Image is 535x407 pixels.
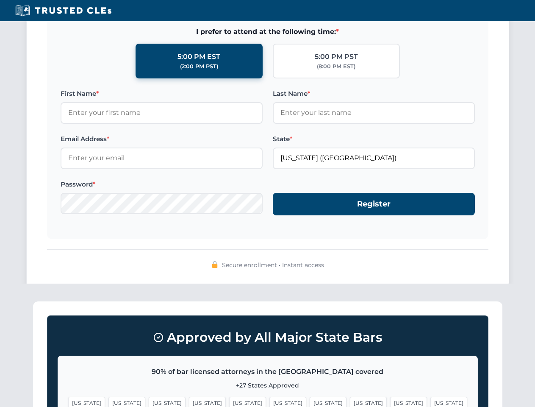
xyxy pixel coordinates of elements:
[273,89,475,99] label: Last Name
[68,381,467,390] p: +27 States Approved
[317,62,355,71] div: (8:00 PM EST)
[273,102,475,123] input: Enter your last name
[273,193,475,215] button: Register
[61,134,263,144] label: Email Address
[222,260,324,270] span: Secure enrollment • Instant access
[61,26,475,37] span: I prefer to attend at the following time:
[177,51,220,62] div: 5:00 PM EST
[211,261,218,268] img: 🔒
[61,179,263,190] label: Password
[273,148,475,169] input: Florida (FL)
[61,102,263,123] input: Enter your first name
[58,326,478,349] h3: Approved by All Major State Bars
[315,51,358,62] div: 5:00 PM PST
[68,366,467,377] p: 90% of bar licensed attorneys in the [GEOGRAPHIC_DATA] covered
[61,148,263,169] input: Enter your email
[61,89,263,99] label: First Name
[273,134,475,144] label: State
[13,4,114,17] img: Trusted CLEs
[180,62,218,71] div: (2:00 PM PST)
